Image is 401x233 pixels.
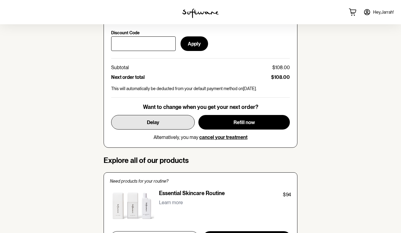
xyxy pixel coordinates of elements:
button: Learn more [159,198,183,207]
button: cancel your treatment [199,134,247,140]
p: Want to change when you get your next order? [143,104,258,110]
img: Essential Skincare Routine product [110,190,154,224]
button: Delay [111,115,195,130]
p: Essential Skincare Routine [159,190,225,198]
p: Subtotal [111,65,129,70]
p: $108.00 [271,74,290,80]
span: Refill now [234,120,255,125]
button: Apply [181,36,208,51]
img: software logo [182,8,219,18]
span: Hey, Jarrah ! [373,10,394,15]
p: Learn more [159,200,183,205]
p: $108.00 [272,65,290,70]
p: This will automatically be deducted from your default payment method on [DATE] . [111,86,290,91]
p: Need products for your routine? [110,179,291,184]
p: Alternatively, you may [154,134,247,140]
a: Hey,Jarrah! [360,5,397,19]
p: Discount Code [111,30,140,35]
span: Delay [147,120,159,125]
h4: Explore all of our products [104,156,297,165]
p: Next order total [111,74,145,80]
p: $94 [283,191,291,198]
button: Refill now [198,115,290,130]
